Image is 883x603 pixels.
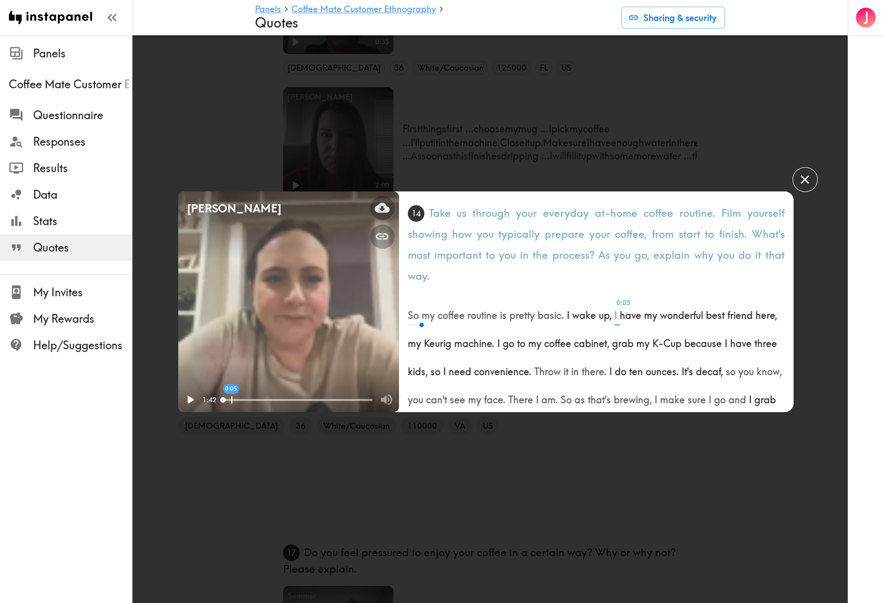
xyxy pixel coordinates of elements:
[616,410,653,438] span: favorite.
[726,354,738,382] span: so
[730,325,754,354] span: have
[614,297,620,325] span: I
[600,410,616,438] span: my
[696,354,726,382] span: decaf,
[752,410,768,438] span: put
[445,410,476,438] span: sugar.
[728,382,749,410] span: and
[714,382,728,410] span: go
[317,420,396,432] span: White/Caucasian
[438,297,467,325] span: coffee
[508,382,536,410] span: There
[412,209,421,218] text: 14
[476,410,508,438] span: Coffee
[534,410,566,438] span: French
[652,325,684,354] span: K-Cup
[614,382,655,410] span: brewing,
[401,420,444,432] span: 110000
[536,382,541,410] span: I
[497,325,503,354] span: I
[660,382,688,410] span: make
[855,7,877,29] button: J
[644,297,660,325] span: my
[408,297,422,325] span: So
[289,420,312,432] span: 36
[448,420,472,432] span: VA
[561,382,575,410] span: So
[682,354,696,382] span: It's
[476,420,499,432] span: US
[9,77,132,92] span: Coffee Mate Customer Ethnography
[674,410,680,438] span: I
[509,297,538,325] span: pretty
[33,311,132,327] span: My Rewards
[449,354,474,382] span: need
[684,325,725,354] span: because
[33,240,132,255] span: Quotes
[660,297,706,325] span: wonderful
[408,382,426,410] span: you
[563,354,571,382] span: it
[508,410,534,438] span: Mate
[754,325,780,354] span: three
[680,410,696,438] span: put
[291,4,436,15] a: Coffee Mate Customer Ethnography
[725,325,730,354] span: I
[696,410,725,438] span: about
[203,395,219,405] span: 1:42
[255,4,281,15] a: Panels
[503,325,517,354] span: go
[544,325,574,354] span: coffee
[408,410,424,438] span: my
[612,325,636,354] span: grab
[178,191,399,226] div: [PERSON_NAME]
[756,297,780,325] span: here,
[424,410,445,438] span: zero
[629,354,646,382] span: ten
[615,354,629,382] span: do
[422,297,438,325] span: my
[571,354,582,382] span: in
[408,325,424,354] span: my
[621,7,725,29] button: Sharing & security
[430,354,443,382] span: so
[574,325,612,354] span: cabinet,
[408,354,430,382] span: kids,
[566,410,600,438] span: vanilla,
[864,8,869,28] span: J
[33,134,132,150] span: Responses
[443,354,449,382] span: I
[255,15,613,31] h4: Quotes
[454,325,497,354] span: machine.
[484,382,508,410] span: face.
[653,410,674,438] span: And
[757,354,785,382] span: know,
[33,338,132,353] span: Help/Suggestions
[706,297,727,325] span: best
[655,382,660,410] span: I
[738,354,757,382] span: you
[424,325,454,354] span: Keurig
[178,388,203,412] button: Play
[534,354,563,382] span: Throw
[620,297,644,325] span: have
[33,285,132,300] span: My Invites
[33,46,132,61] span: Panels
[567,297,572,325] span: I
[646,354,682,382] span: ounces.
[33,108,132,123] span: Questionnaire
[609,354,615,382] span: I
[33,161,132,176] span: Results
[541,382,561,410] span: am.
[749,382,754,410] span: I
[33,214,132,229] span: Stats
[538,297,567,325] span: basic.
[467,297,500,325] span: routine
[528,325,544,354] span: my
[450,382,468,410] span: see
[474,354,534,382] span: convenience.
[588,382,614,410] span: that's
[500,297,509,325] span: is
[709,382,714,410] span: I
